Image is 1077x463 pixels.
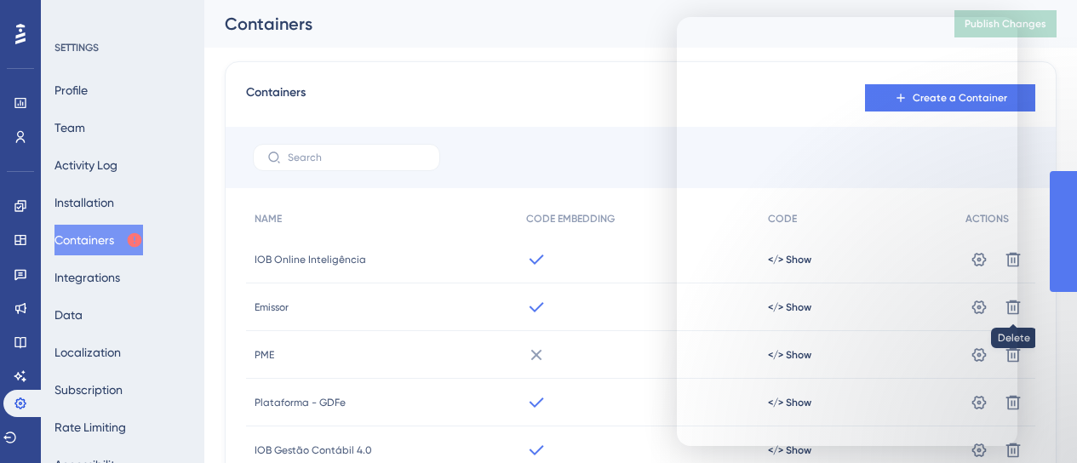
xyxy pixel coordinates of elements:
span: IOB Gestão Contábil 4.0 [255,443,372,457]
button: Data [54,300,83,330]
button: Localization [54,337,121,368]
span: Containers [246,83,306,113]
span: CODE EMBEDDING [526,212,615,226]
div: Containers [225,12,912,36]
input: Search [288,151,426,163]
button: Profile [54,75,88,106]
button: Containers [54,225,143,255]
span: Plataforma - GDFe [255,396,346,409]
span: Emissor [255,300,289,314]
span: NAME [255,212,282,226]
button: Subscription [54,374,123,405]
span: PME [255,348,274,362]
iframe: Intercom live chat [677,17,1017,446]
button: Installation [54,187,114,218]
iframe: UserGuiding AI Assistant Launcher [1005,396,1057,447]
button: Rate Limiting [54,412,126,443]
button: Team [54,112,85,143]
div: SETTINGS [54,41,192,54]
button: Integrations [54,262,120,293]
button: </> Show [768,443,811,457]
button: Activity Log [54,150,117,180]
span: IOB Online Inteligência [255,253,366,266]
button: Publish Changes [954,10,1057,37]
